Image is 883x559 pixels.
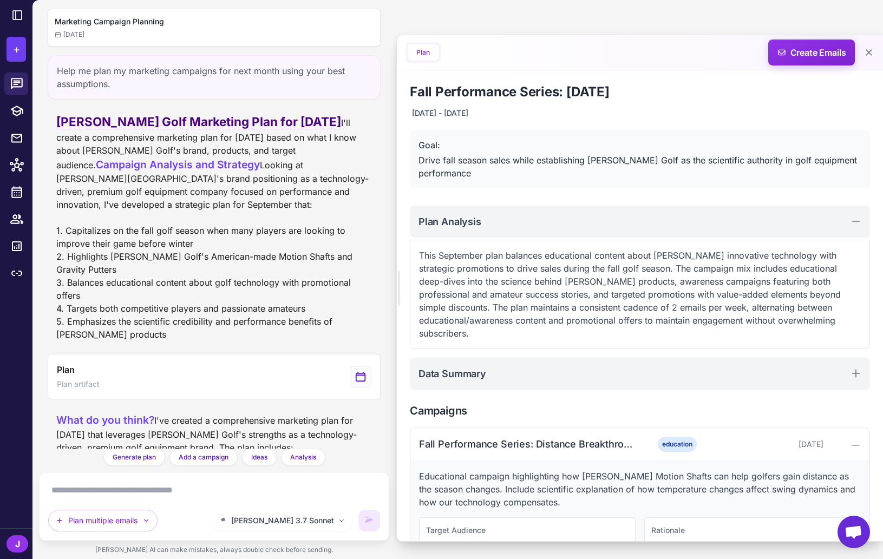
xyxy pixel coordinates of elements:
[39,541,389,559] div: [PERSON_NAME] AI can make mistakes, always double check before sending.
[418,366,486,381] h2: Data Summary
[419,470,861,509] p: Educational campaign highlighting how [PERSON_NAME] Motion Shafts can help golfers gain distance ...
[251,452,267,462] span: Ideas
[426,524,629,536] div: Target Audience
[281,449,325,466] button: Analysis
[113,452,156,462] span: Generate plan
[48,55,381,100] div: Help me plan my marketing campaigns for next month using your best assumptions.
[212,510,352,531] button: [PERSON_NAME] 3.7 Sonnet
[56,114,341,129] span: [PERSON_NAME] Golf Marketing Plan for [DATE]
[419,249,861,340] p: This September plan balances educational content about [PERSON_NAME] innovative technology with s...
[838,516,870,548] a: Open chat
[426,538,629,550] p: All Subscribers
[419,437,638,451] div: Fall Performance Series: Distance Breakthrough
[716,438,823,450] div: [DATE]
[55,30,84,40] span: [DATE]
[410,83,870,101] h1: Fall Performance Series: [DATE]
[56,113,372,341] div: I'll create a comprehensive marketing plan for [DATE] based on what I know about [PERSON_NAME] Go...
[169,449,238,466] button: Add a campaign
[408,44,439,61] button: Plan
[290,452,316,462] span: Analysis
[418,139,861,152] div: Goal:
[418,214,481,229] h2: Plan Analysis
[55,16,374,28] h2: Marketing Campaign Planning
[764,40,859,65] span: Create Emails
[96,158,260,171] span: Campaign Analysis and Strategy
[658,437,697,452] span: education
[6,37,26,62] button: +
[242,449,277,466] button: Ideas
[57,363,74,376] span: Plan
[768,40,855,65] button: Create Emails
[410,105,470,121] div: [DATE] - [DATE]
[6,535,28,553] div: J
[48,510,158,531] button: Plan multiple emails
[56,413,154,426] span: What do you think?
[103,449,165,466] button: Generate plan
[418,154,861,180] div: Drive fall season sales while establishing [PERSON_NAME] Golf as the scientific authority in golf...
[651,524,854,536] div: Rationale
[231,515,334,527] span: [PERSON_NAME] 3.7 Sonnet
[48,354,381,399] button: View generated Plan
[410,403,870,419] h2: Campaigns
[57,378,100,390] span: Plan artifact
[179,452,228,462] span: Add a campaign
[13,41,20,57] span: +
